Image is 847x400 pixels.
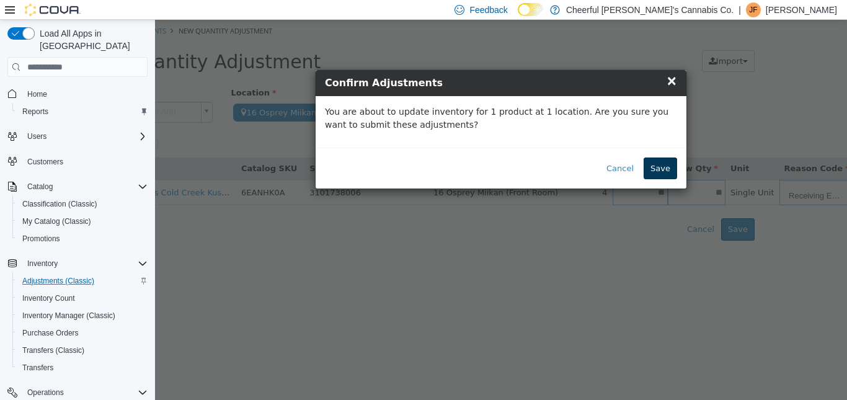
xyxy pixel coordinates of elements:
span: Inventory [27,259,58,269]
span: Inventory Count [22,293,75,303]
span: Load All Apps in [GEOGRAPHIC_DATA] [35,27,148,52]
button: Cancel [445,138,486,160]
button: Customers [2,153,153,171]
span: JF [749,2,757,17]
img: Cova [25,4,81,16]
span: Operations [22,385,148,400]
button: Purchase Orders [12,324,153,342]
span: Reports [17,104,148,119]
a: Transfers (Classic) [17,343,89,358]
span: Catalog [22,179,148,194]
button: Operations [22,385,69,400]
p: | [738,2,741,17]
span: My Catalog (Classic) [22,216,91,226]
span: Inventory Manager (Classic) [22,311,115,321]
a: Home [22,87,52,102]
input: Dark Mode [518,3,544,16]
span: Home [27,89,47,99]
a: Inventory Manager (Classic) [17,308,120,323]
span: Transfers [22,363,53,373]
a: Adjustments (Classic) [17,273,99,288]
span: Transfers (Classic) [22,345,84,355]
span: Adjustments (Classic) [17,273,148,288]
a: Inventory Count [17,291,80,306]
span: × [511,53,522,68]
p: You are about to update inventory for 1 product at 1 location. Are you sure you want to submit th... [170,86,522,112]
span: Inventory [22,256,148,271]
button: Catalog [2,178,153,195]
a: Customers [22,154,68,169]
button: Classification (Classic) [12,195,153,213]
span: Adjustments (Classic) [22,276,94,286]
h4: Confirm Adjustments [170,56,522,71]
a: Reports [17,104,53,119]
p: Cheerful [PERSON_NAME]'s Cannabis Co. [566,2,734,17]
span: Transfers (Classic) [17,343,148,358]
p: [PERSON_NAME] [766,2,837,17]
span: Operations [27,388,64,398]
span: Customers [27,157,63,167]
button: Save [489,138,522,160]
a: Promotions [17,231,65,246]
button: Adjustments (Classic) [12,272,153,290]
span: Promotions [17,231,148,246]
button: Users [22,129,51,144]
a: Purchase Orders [17,326,84,340]
button: Home [2,84,153,102]
button: Promotions [12,230,153,247]
span: Inventory Count [17,291,148,306]
button: Inventory [2,255,153,272]
button: Transfers [12,359,153,376]
span: Users [27,131,47,141]
span: Inventory Manager (Classic) [17,308,148,323]
button: Catalog [22,179,58,194]
span: Classification (Classic) [22,199,97,209]
span: Promotions [22,234,60,244]
span: Purchase Orders [17,326,148,340]
button: Reports [12,103,153,120]
span: Classification (Classic) [17,197,148,211]
span: Reports [22,107,48,117]
span: Catalog [27,182,53,192]
span: Customers [22,154,148,169]
a: My Catalog (Classic) [17,214,96,229]
div: Jason Fitzpatrick [746,2,761,17]
span: Home [22,86,148,101]
a: Transfers [17,360,58,375]
a: Classification (Classic) [17,197,102,211]
button: Inventory [22,256,63,271]
span: Purchase Orders [22,328,79,338]
span: My Catalog (Classic) [17,214,148,229]
button: Inventory Manager (Classic) [12,307,153,324]
button: Transfers (Classic) [12,342,153,359]
button: My Catalog (Classic) [12,213,153,230]
button: Inventory Count [12,290,153,307]
button: Users [2,128,153,145]
span: Feedback [469,4,507,16]
span: Transfers [17,360,148,375]
span: Users [22,129,148,144]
